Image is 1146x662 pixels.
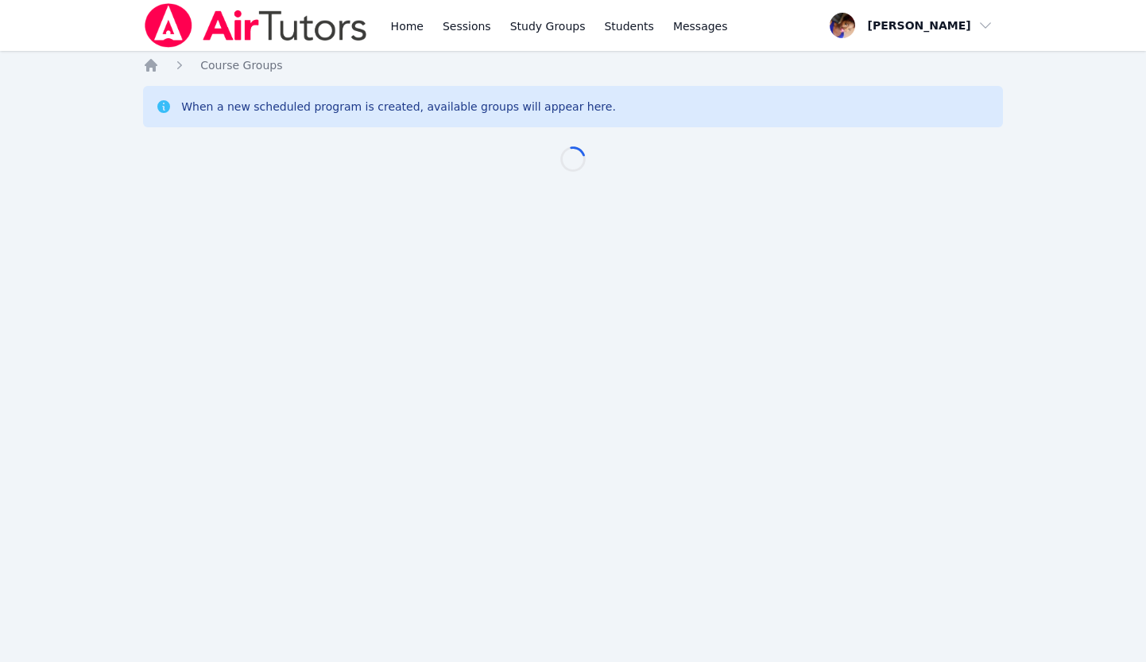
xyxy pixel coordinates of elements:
nav: Breadcrumb [143,57,1003,73]
a: Course Groups [200,57,282,73]
span: Course Groups [200,59,282,72]
img: Air Tutors [143,3,368,48]
div: When a new scheduled program is created, available groups will appear here. [181,99,616,115]
span: Messages [673,18,728,34]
